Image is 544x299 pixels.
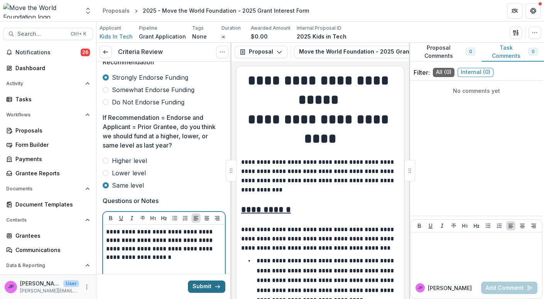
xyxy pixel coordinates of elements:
[6,81,82,86] span: Activity
[3,109,93,121] button: Open Workflows
[103,7,130,15] div: Proposals
[495,221,504,230] button: Ordered List
[100,5,312,16] nav: breadcrumb
[3,138,93,151] a: Form Builder
[15,141,87,149] div: Form Builder
[483,221,493,230] button: Bullet List
[251,32,268,40] p: $0.00
[15,95,87,103] div: Tasks
[426,221,435,230] button: Underline
[100,32,133,40] a: Kids In Tech
[213,213,222,223] button: Align Right
[460,221,470,230] button: Heading 1
[518,221,527,230] button: Align Center
[188,281,225,293] button: Submit
[418,286,422,290] div: Jill Pappas
[170,213,179,223] button: Bullet List
[481,282,537,294] button: Add Comment
[103,196,159,205] p: Questions or Notes
[15,246,87,254] div: Communications
[415,221,424,230] button: Bold
[20,287,79,294] p: [PERSON_NAME][EMAIL_ADDRESS][DOMAIN_NAME]
[3,244,93,256] a: Communications
[15,232,87,240] div: Grantees
[216,46,228,58] button: Options
[138,213,147,223] button: Strike
[6,263,82,268] span: Data & Reporting
[294,46,473,58] button: Move the World Foundation - 2025 Grant Interest Form
[529,221,538,230] button: Align Right
[221,32,225,40] p: ∞
[117,213,126,223] button: Underline
[3,93,93,106] a: Tasks
[100,5,133,16] a: Proposals
[3,3,79,18] img: Move the World Foundation logo
[20,279,60,287] p: [PERSON_NAME]
[428,284,472,292] p: [PERSON_NAME]
[112,181,144,190] span: Same level
[3,259,93,272] button: Open Data & Reporting
[3,183,93,195] button: Open Documents
[127,213,137,223] button: Italicize
[297,32,346,40] p: 2025 Kids in Tech
[3,198,93,211] a: Document Templates
[3,77,93,90] button: Open Activity
[15,200,87,208] div: Document Templates
[469,49,472,54] span: 0
[15,49,81,56] span: Notifications
[6,186,82,191] span: Documents
[112,156,147,165] span: Higher level
[6,217,82,223] span: Contacts
[112,168,146,178] span: Lower level
[202,213,211,223] button: Align Center
[458,68,493,77] span: Internal ( 0 )
[409,43,481,62] button: Proposal Comments
[17,31,66,37] span: Search...
[112,97,184,107] span: Do Not Endorse Funding
[221,25,241,32] p: Duration
[449,221,458,230] button: Strike
[3,124,93,137] a: Proposals
[8,284,14,289] div: Jill Pappas
[481,43,544,62] button: Task Comments
[63,280,79,287] p: User
[235,46,287,58] button: Proposal
[525,3,541,18] button: Get Help
[192,25,204,32] p: Tags
[433,68,454,77] span: All ( 0 )
[438,221,447,230] button: Italicize
[414,87,539,95] p: No comments yet
[472,221,481,230] button: Heading 2
[3,214,93,226] button: Open Contacts
[15,126,87,134] div: Proposals
[149,213,158,223] button: Heading 1
[82,282,91,292] button: More
[3,153,93,165] a: Payments
[106,213,115,223] button: Bold
[15,64,87,72] div: Dashboard
[103,113,221,150] p: If Recommendation = Endorse and Applicant = Prior Grantee, do you think we should fund at a highe...
[191,213,201,223] button: Align Left
[159,213,169,223] button: Heading 2
[103,57,154,67] p: Recommendation
[506,221,515,230] button: Align Left
[3,62,93,74] a: Dashboard
[143,7,309,15] div: 2025 - Move the World Foundation - 2025 Grant Interest Form
[192,32,207,40] p: None
[112,73,188,82] span: Strongly Endorse Funding
[139,32,186,40] p: Grant Application
[15,169,87,177] div: Grantee Reports
[3,28,93,40] button: Search...
[100,25,121,32] p: Applicant
[15,155,87,163] div: Payments
[251,25,291,32] p: Awarded Amount
[414,68,430,77] p: Filter:
[6,112,82,118] span: Workflows
[81,49,90,56] span: 26
[3,46,93,59] button: Notifications26
[112,85,194,94] span: Somewhat Endorse Funding
[83,3,93,18] button: Open entity switcher
[507,3,522,18] button: Partners
[118,48,163,55] h3: Criteria Review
